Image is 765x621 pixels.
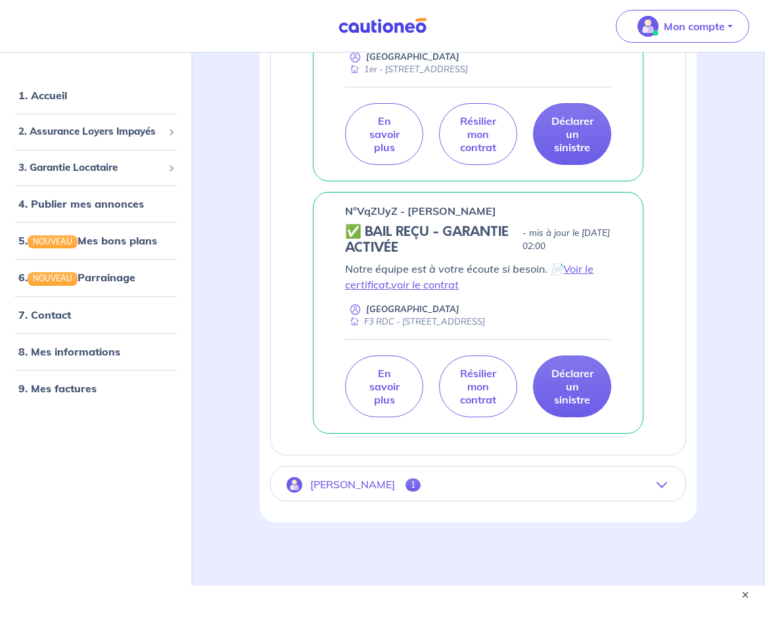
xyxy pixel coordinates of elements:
[345,356,423,417] a: En savoir plus
[345,63,468,76] div: 1er - [STREET_ADDRESS]
[739,588,752,601] button: ×
[345,224,611,256] div: state: CONTRACT-VALIDATED, Context: NEW,MAYBE-CERTIFICATE,ALONE,LESSOR-DOCUMENTS
[533,356,611,417] a: Déclarer un sinistre
[5,227,186,254] div: 5.NOUVEAUMes bons plans
[5,338,186,365] div: 8. Mes informations
[5,155,186,181] div: 3. Garantie Locataire
[455,114,501,154] p: Résilier mon contrat
[455,367,501,406] p: Résilier mon contrat
[18,124,163,139] span: 2. Assurance Loyers Impayés
[361,367,407,406] p: En savoir plus
[5,119,186,145] div: 2. Assurance Loyers Impayés
[664,18,725,34] p: Mon compte
[18,271,135,285] a: 6.NOUVEAUParrainage
[439,356,517,417] a: Résilier mon contrat
[406,478,421,492] span: 1
[5,375,186,402] div: 9. Mes factures
[345,203,496,219] p: n°VqZUyZ - [PERSON_NAME]
[18,345,120,358] a: 8. Mes informations
[18,160,163,175] span: 3. Garantie Locataire
[18,234,157,247] a: 5.NOUVEAUMes bons plans
[549,367,595,406] p: Déclarer un sinistre
[333,18,432,34] img: Cautioneo
[5,191,186,217] div: 4. Publier mes annonces
[637,16,659,37] img: illu_account_valid_menu.svg
[366,303,459,315] p: [GEOGRAPHIC_DATA]
[345,261,611,292] p: Notre équipe est à votre écoute si besoin. 📄 ,
[522,227,611,253] p: - mis à jour le [DATE] 02:00
[5,265,186,291] div: 6.NOUVEAUParrainage
[271,469,685,501] button: [PERSON_NAME]1
[18,382,97,395] a: 9. Mes factures
[5,302,186,328] div: 7. Contact
[361,114,407,154] p: En savoir plus
[549,114,595,154] p: Déclarer un sinistre
[391,278,459,291] a: voir le contrat
[345,103,423,165] a: En savoir plus
[616,10,749,43] button: illu_account_valid_menu.svgMon compte
[18,197,144,210] a: 4. Publier mes annonces
[287,477,302,493] img: illu_account.svg
[366,51,459,63] p: [GEOGRAPHIC_DATA]
[18,308,71,321] a: 7. Contact
[5,82,186,108] div: 1. Accueil
[439,103,517,165] a: Résilier mon contrat
[345,315,485,328] div: F3 RDC - [STREET_ADDRESS]
[345,262,593,291] a: Voir le certificat
[18,89,67,102] a: 1. Accueil
[310,478,395,491] p: [PERSON_NAME]
[533,103,611,165] a: Déclarer un sinistre
[345,224,517,256] h5: ✅ BAIL REÇU - GARANTIE ACTIVÉE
